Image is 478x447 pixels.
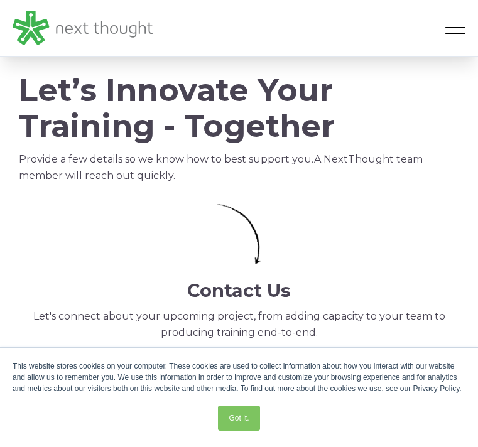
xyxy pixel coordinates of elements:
[19,71,335,144] span: Let’s Innovate Your Training - Together
[13,360,465,394] div: This website stores cookies on your computer. These cookies are used to collect information about...
[445,21,465,36] button: Open Mobile Menu
[13,280,465,301] h2: Contact Us
[13,11,153,46] img: LG - NextThought Logo
[19,153,314,165] span: Provide a few details so we know how to best support you.
[218,406,259,431] a: Got it.
[217,204,261,264] img: Simple Arrow
[13,308,465,341] p: Let's connect about your upcoming project, from adding capacity to your team to producing trainin...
